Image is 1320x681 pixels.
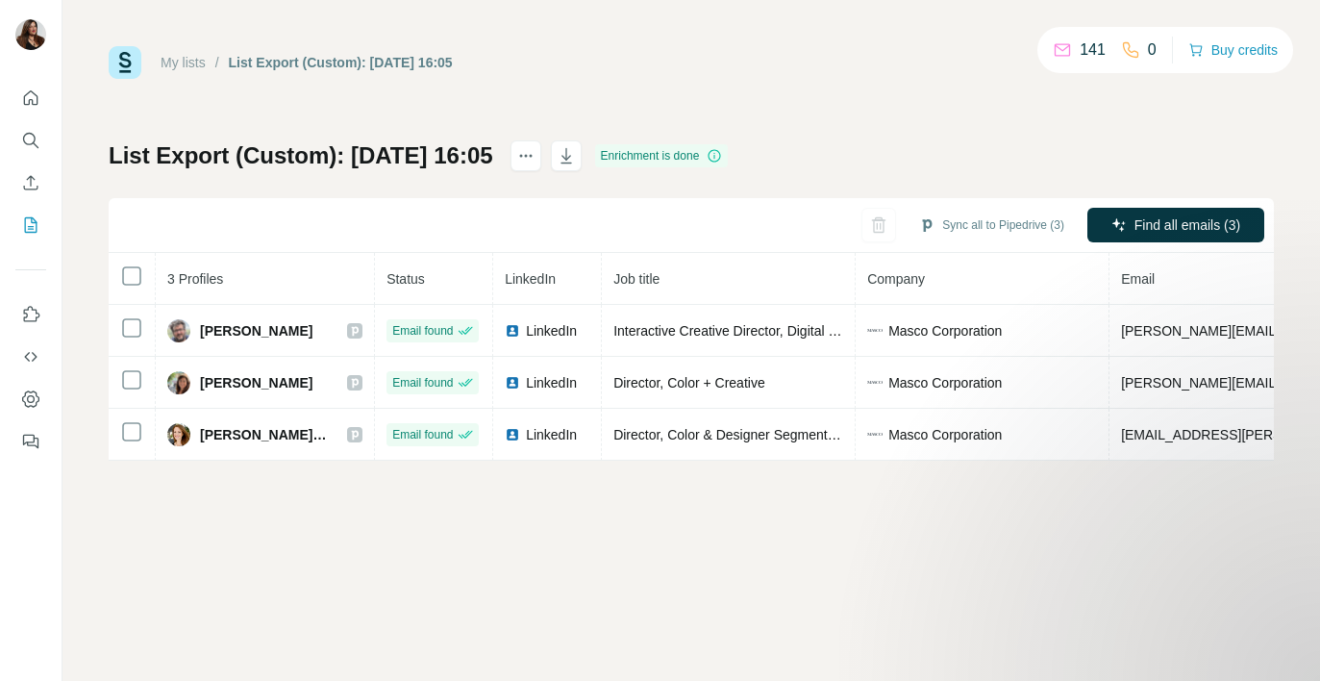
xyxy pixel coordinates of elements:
[505,271,556,287] span: LinkedIn
[215,53,219,72] li: /
[1087,208,1264,242] button: Find all emails (3)
[200,425,328,444] span: [PERSON_NAME], MBA
[1080,38,1106,62] p: 141
[613,427,906,442] span: Director, Color & Designer Segment - Team Lead
[888,321,1002,340] span: Masco Corporation
[888,425,1002,444] span: Masco Corporation
[109,46,141,79] img: Surfe Logo
[888,373,1002,392] span: Masco Corporation
[867,381,883,385] img: company-logo
[613,323,887,339] span: Interactive Creative Director, Digital Marketing
[15,19,46,50] img: Avatar
[167,423,190,446] img: Avatar
[1148,38,1157,62] p: 0
[1188,37,1278,63] button: Buy credits
[511,140,541,171] button: actions
[867,329,883,333] img: company-logo
[392,322,453,340] span: Email found
[1121,271,1155,287] span: Email
[167,271,223,287] span: 3 Profiles
[15,208,46,242] button: My lists
[526,321,577,340] span: LinkedIn
[392,374,453,391] span: Email found
[392,426,453,443] span: Email found
[15,123,46,158] button: Search
[526,425,577,444] span: LinkedIn
[15,424,46,459] button: Feedback
[161,55,206,70] a: My lists
[15,81,46,115] button: Quick start
[526,373,577,392] span: LinkedIn
[15,382,46,416] button: Dashboard
[505,427,520,442] img: LinkedIn logo
[15,340,46,374] button: Use Surfe API
[613,271,660,287] span: Job title
[167,319,190,342] img: Avatar
[1255,616,1301,662] iframe: Intercom live chat
[505,323,520,339] img: LinkedIn logo
[229,53,453,72] div: List Export (Custom): [DATE] 16:05
[386,271,425,287] span: Status
[200,373,312,392] span: [PERSON_NAME]
[906,211,1078,240] button: Sync all to Pipedrive (3)
[15,165,46,200] button: Enrich CSV
[613,375,765,391] span: Director, Color + Creative
[167,371,190,394] img: Avatar
[15,297,46,332] button: Use Surfe on LinkedIn
[1134,215,1240,235] span: Find all emails (3)
[200,321,312,340] span: [PERSON_NAME]
[867,433,883,437] img: company-logo
[505,375,520,391] img: LinkedIn logo
[595,144,729,167] div: Enrichment is done
[867,271,925,287] span: Company
[109,140,493,171] h1: List Export (Custom): [DATE] 16:05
